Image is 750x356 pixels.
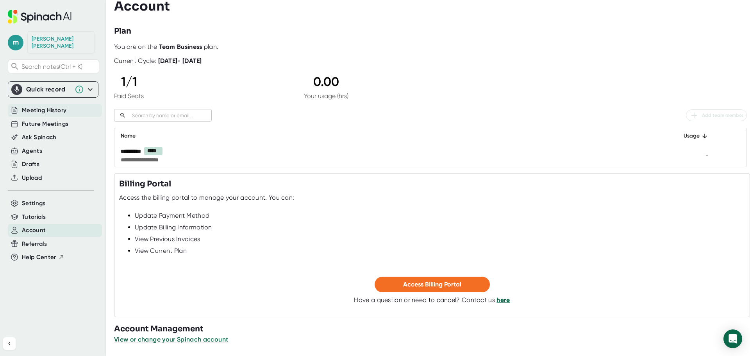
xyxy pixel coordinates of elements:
button: Drafts [22,160,39,169]
b: [DATE] - [DATE] [158,57,202,64]
h3: Billing Portal [119,178,171,190]
span: Access Billing Portal [403,281,461,288]
button: View or change your Spinach account [114,335,228,344]
div: 0.00 [304,74,348,89]
span: Help Center [22,253,56,262]
span: Search notes (Ctrl + K) [21,63,97,70]
button: Help Center [22,253,64,262]
span: m [8,35,23,50]
button: Meeting History [22,106,66,115]
div: Usage [667,131,708,141]
button: Collapse sidebar [3,337,16,350]
button: Referrals [22,240,47,249]
button: Settings [22,199,46,208]
div: Open Intercom Messenger [723,329,742,348]
button: Ask Spinach [22,133,57,142]
div: Quick record [26,86,71,93]
div: Update Payment Method [135,212,745,220]
div: View Previous Invoices [135,235,745,243]
button: Upload [22,174,42,182]
button: Account [22,226,46,235]
input: Search by name or email... [129,111,212,120]
td: - [661,144,714,167]
span: View or change your Spinach account [114,336,228,343]
button: Access Billing Portal [375,277,490,292]
div: You are on the plan. [114,43,747,51]
div: Name [121,131,654,141]
div: Have a question or need to cancel? Contact us [354,296,510,304]
span: Add team member [689,111,743,120]
div: Current Cycle: [114,57,202,65]
h3: Account Management [114,323,750,335]
div: View Current Plan [135,247,745,255]
div: Quick record [11,82,95,97]
button: Future Meetings [22,120,68,129]
b: Team Business [159,43,202,50]
button: Agents [22,147,42,156]
div: Your usage (hrs) [304,92,348,100]
button: Tutorials [22,213,46,222]
div: Paid Seats [114,92,144,100]
div: Matt Owens [32,36,90,49]
div: Update Billing Information [135,224,745,231]
h3: Plan [114,25,131,37]
div: 1 / 1 [114,74,144,89]
a: here [496,296,510,304]
button: Add team member [686,109,747,121]
div: Access the billing portal to manage your account. You can: [119,194,294,202]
